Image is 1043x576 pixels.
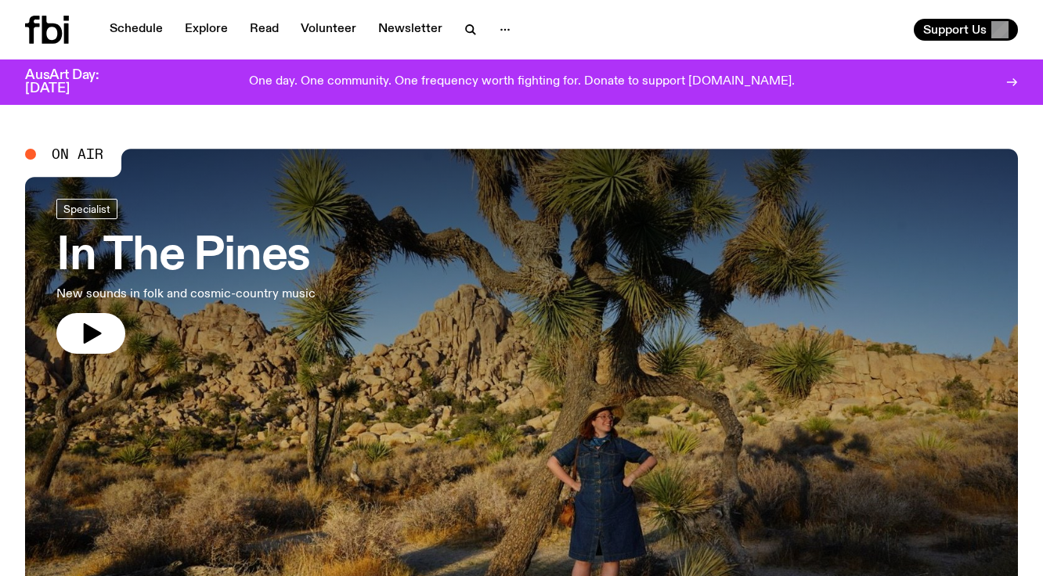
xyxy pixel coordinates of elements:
[175,19,237,41] a: Explore
[56,199,117,219] a: Specialist
[923,23,987,37] span: Support Us
[52,147,103,161] span: On Air
[369,19,452,41] a: Newsletter
[100,19,172,41] a: Schedule
[25,69,125,95] h3: AusArt Day: [DATE]
[63,203,110,214] span: Specialist
[914,19,1018,41] button: Support Us
[56,199,316,354] a: In The PinesNew sounds in folk and cosmic-country music
[56,285,316,304] p: New sounds in folk and cosmic-country music
[249,75,795,89] p: One day. One community. One frequency worth fighting for. Donate to support [DOMAIN_NAME].
[291,19,366,41] a: Volunteer
[56,235,316,279] h3: In The Pines
[240,19,288,41] a: Read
